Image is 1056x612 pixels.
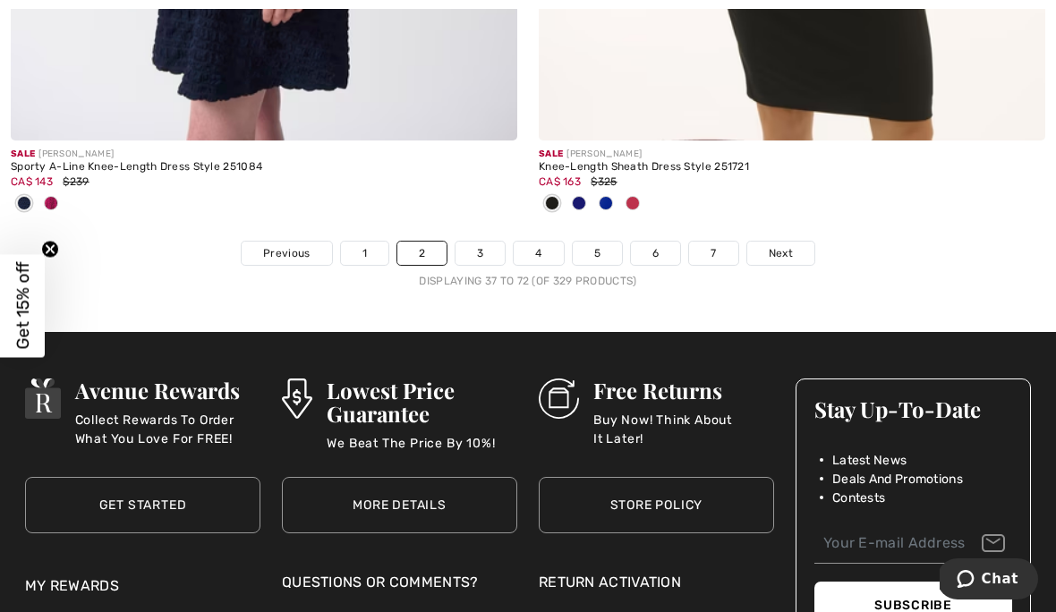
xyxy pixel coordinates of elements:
[566,190,592,219] div: Midnight Blue
[25,577,119,594] a: My Rewards
[539,378,579,419] img: Free Returns
[282,378,312,419] img: Lowest Price Guarantee
[38,190,64,219] div: Geranium
[591,175,617,188] span: $325
[41,241,59,259] button: Close teaser
[539,149,563,159] span: Sale
[832,489,885,507] span: Contests
[593,378,774,402] h3: Free Returns
[282,572,517,602] div: Questions or Comments?
[456,242,505,265] a: 3
[539,161,1045,174] div: Knee-Length Sheath Dress Style 251721
[263,245,310,261] span: Previous
[814,523,1012,564] input: Your E-mail Address
[832,451,907,470] span: Latest News
[689,242,737,265] a: 7
[11,161,517,174] div: Sporty A-Line Knee-Length Dress Style 251084
[11,149,35,159] span: Sale
[592,190,619,219] div: Royal Sapphire 163
[631,242,680,265] a: 6
[75,378,260,402] h3: Avenue Rewards
[13,262,33,350] span: Get 15% off
[539,148,1045,161] div: [PERSON_NAME]
[75,411,260,446] p: Collect Rewards To Order What You Love For FREE!
[25,477,260,533] a: Get Started
[539,572,774,593] a: Return Activation
[539,175,581,188] span: CA$ 163
[11,148,517,161] div: [PERSON_NAME]
[814,397,1012,421] h3: Stay Up-To-Date
[327,434,517,470] p: We Beat The Price By 10%!
[619,190,646,219] div: Geranium
[25,378,61,419] img: Avenue Rewards
[593,411,774,446] p: Buy Now! Think About It Later!
[769,245,793,261] span: Next
[341,242,388,265] a: 1
[539,190,566,219] div: Black
[242,242,331,265] a: Previous
[514,242,563,265] a: 4
[397,242,447,265] a: 2
[832,470,963,489] span: Deals And Promotions
[573,242,622,265] a: 5
[940,558,1038,603] iframe: Opens a widget where you can chat to one of our agents
[11,175,53,188] span: CA$ 143
[539,477,774,533] a: Store Policy
[11,190,38,219] div: Midnight Blue
[282,477,517,533] a: More Details
[747,242,814,265] a: Next
[63,175,89,188] span: $239
[327,378,517,425] h3: Lowest Price Guarantee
